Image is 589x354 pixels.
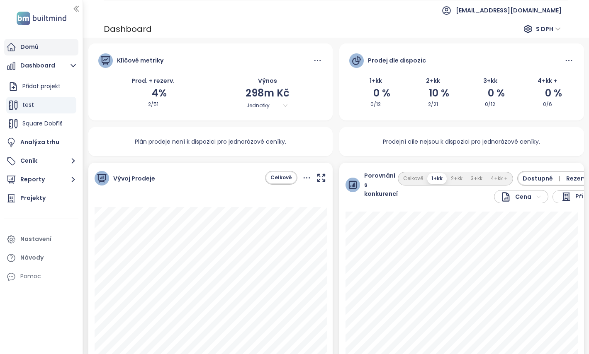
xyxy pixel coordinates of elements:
[373,127,550,156] div: Prodejní cíle nejsou k dispozici pro jednorázové ceníky.
[117,56,163,65] div: Klíčové metriky
[4,39,78,55] a: Domů
[483,77,497,85] span: 3+kk
[104,22,152,36] div: Dashboard
[4,231,78,248] a: Nastavení
[22,101,34,109] span: test
[20,253,44,263] div: Návody
[113,174,155,183] span: Vývoj Prodeje
[4,190,78,207] a: Projekty
[427,173,447,184] button: 1+kk
[488,85,505,101] span: 0 %
[429,85,449,101] span: 10 %
[98,101,209,108] div: 2/51
[373,85,390,101] span: 0 %
[6,116,76,132] div: Square Dobříš
[464,101,517,108] div: 0/12
[22,81,61,92] div: Přidat projekt
[20,271,41,282] div: Pomoc
[467,173,487,184] button: 3+kk
[20,234,51,244] div: Nastavení
[20,193,46,203] div: Projekty
[131,77,175,85] span: Prod. + rezerv.
[6,78,76,95] div: Přidat projekt
[521,101,574,108] div: 0/6
[538,77,557,85] span: 4+kk +
[399,173,427,184] button: Celkově
[22,119,63,128] span: Square Dobříš
[501,192,531,202] div: Cena
[4,268,78,285] div: Pomoc
[152,85,167,101] span: 4%
[14,10,69,27] img: logo
[523,174,563,183] span: Dostupné
[4,58,78,74] button: Dashboard
[349,101,402,108] div: 0/12
[545,85,562,101] span: 0 %
[426,77,440,85] span: 2+kk
[266,172,296,183] button: Celkově
[368,56,426,65] div: Prodej dle dispozic
[370,77,382,85] span: 1+kk
[6,97,76,113] div: test
[487,173,512,184] button: 4+kk +
[4,153,78,169] button: Ceník
[4,134,78,151] a: Analýza trhu
[4,250,78,266] a: Návody
[20,137,59,147] div: Analýza trhu
[456,0,562,20] span: [EMAIL_ADDRESS][DOMAIN_NAME]
[246,101,270,110] span: Jednotky
[246,86,290,100] span: 298m Kč
[4,171,78,188] button: Reporty
[364,171,398,198] span: Porovnání s konkurencí
[20,42,39,52] div: Domů
[558,174,560,183] span: |
[536,23,561,35] span: S DPH
[447,173,467,184] button: 2+kk
[212,76,323,85] div: Výnos
[406,101,460,108] div: 2/21
[125,127,296,156] div: Plán prodeje není k dispozici pro jednorázové ceníky.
